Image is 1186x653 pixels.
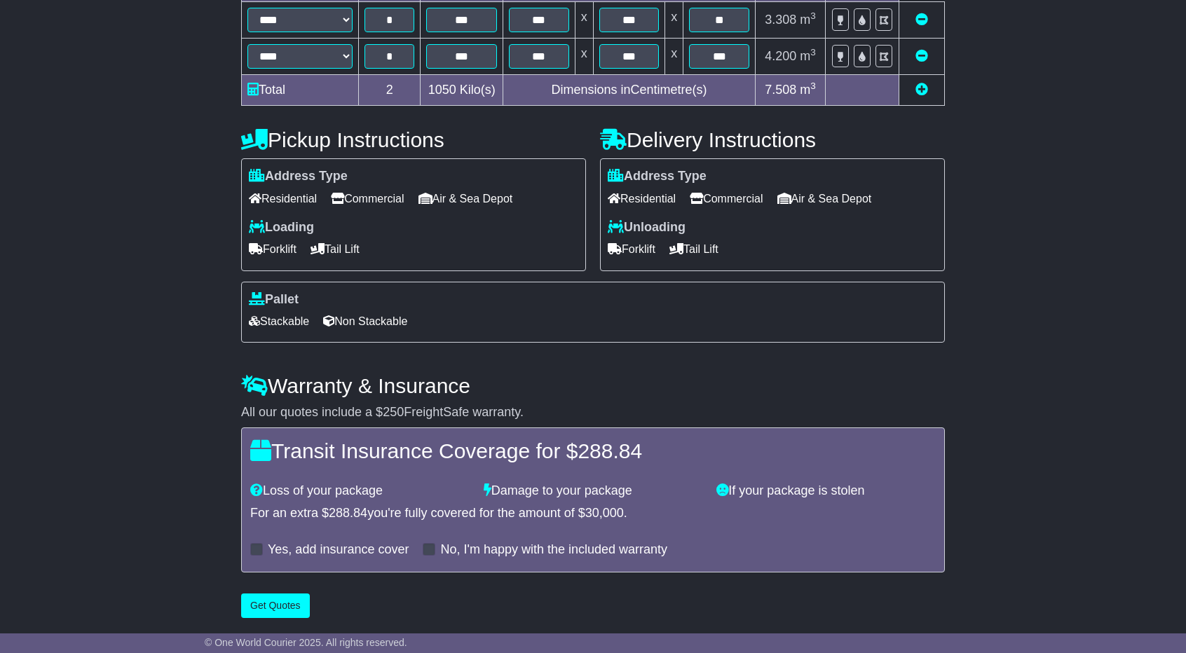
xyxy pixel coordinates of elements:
td: Dimensions in Centimetre(s) [503,75,756,106]
label: Address Type [608,169,707,184]
span: 1050 [428,83,456,97]
span: 288.84 [578,439,642,462]
span: Residential [608,188,676,209]
a: Add new item [915,83,928,97]
div: If your package is stolen [709,483,943,499]
span: 288.84 [329,506,367,520]
a: Remove this item [915,13,928,27]
span: Non Stackable [323,310,407,332]
label: Yes, add insurance cover [268,542,409,558]
span: 30,000 [585,506,624,520]
h4: Delivery Instructions [600,128,945,151]
span: 250 [383,405,404,419]
div: All our quotes include a $ FreightSafe warranty. [241,405,945,420]
label: Pallet [249,292,299,308]
td: x [575,2,593,39]
label: Unloading [608,220,686,235]
button: Get Quotes [241,593,310,618]
span: 7.508 [765,83,796,97]
sup: 3 [810,47,816,57]
div: For an extra $ you're fully covered for the amount of $ . [250,506,936,521]
td: Kilo(s) [421,75,503,106]
span: Tail Lift [311,238,360,260]
label: Address Type [249,169,348,184]
td: x [575,39,593,75]
td: 2 [359,75,421,106]
span: m [800,49,816,63]
span: m [800,83,816,97]
td: x [665,39,683,75]
td: Total [242,75,359,106]
span: 3.308 [765,13,796,27]
sup: 3 [810,11,816,21]
span: 4.200 [765,49,796,63]
sup: 3 [810,81,816,91]
span: m [800,13,816,27]
span: Tail Lift [669,238,718,260]
span: Forklift [608,238,655,260]
span: © One World Courier 2025. All rights reserved. [205,637,407,648]
h4: Warranty & Insurance [241,374,945,397]
span: Forklift [249,238,296,260]
a: Remove this item [915,49,928,63]
div: Loss of your package [243,483,477,499]
h4: Pickup Instructions [241,128,586,151]
h4: Transit Insurance Coverage for $ [250,439,936,462]
td: x [665,2,683,39]
div: Damage to your package [477,483,710,499]
label: Loading [249,220,314,235]
span: Air & Sea Depot [418,188,513,209]
span: Commercial [690,188,763,209]
span: Air & Sea Depot [777,188,872,209]
span: Stackable [249,310,309,332]
label: No, I'm happy with the included warranty [440,542,667,558]
span: Residential [249,188,317,209]
span: Commercial [331,188,404,209]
